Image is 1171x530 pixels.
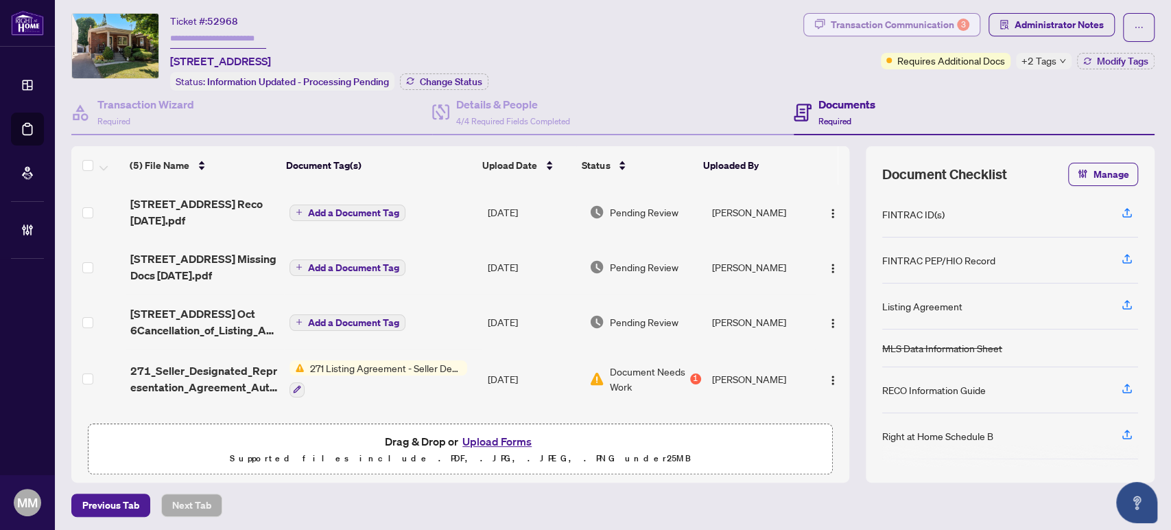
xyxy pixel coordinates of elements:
button: Logo [822,311,844,333]
button: Add a Document Tag [289,313,405,331]
button: Manage [1068,163,1138,186]
span: Required [97,116,130,126]
img: Logo [827,318,838,329]
span: Document Checklist [882,165,1007,184]
img: Document Status [589,314,604,330]
td: [DATE] [482,295,583,349]
th: Status [576,146,697,185]
span: Previous Tab [82,494,139,516]
span: ellipsis [1134,23,1144,32]
span: Drag & Drop or [385,433,536,450]
h4: Documents [818,96,875,113]
td: [PERSON_NAME] [707,295,815,349]
img: Logo [827,208,838,219]
div: 1 [690,373,701,384]
button: Transaction Communication3 [803,13,980,36]
div: FINTRAC ID(s) [882,207,945,222]
span: 52968 [207,15,238,27]
span: MM [17,493,38,512]
span: (5) File Name [130,158,189,173]
th: (5) File Name [124,146,281,185]
span: [STREET_ADDRESS] Reco [DATE].pdf [130,196,279,229]
button: Add a Document Tag [289,314,405,331]
button: Logo [822,201,844,223]
span: [STREET_ADDRESS] Oct 6Cancellation_of_Listing_Agreement_-_Authority_to_Offer_for_Sale_-_OREA.pdf [130,306,279,338]
div: Listing Agreement [882,299,962,314]
span: Pending Review [610,260,678,275]
button: Next Tab [161,494,222,517]
span: [STREET_ADDRESS] Missing Docs [DATE].pdf [130,251,279,284]
div: RECO Information Guide [882,382,986,397]
td: [PERSON_NAME] [707,185,815,240]
td: [DATE] [482,408,583,468]
td: [DATE] [482,349,583,408]
span: Information Updated - Processing Pending [207,76,389,88]
span: Add a Document Tag [308,318,399,327]
button: Upload Forms [458,433,536,450]
img: Document Status [589,260,604,275]
div: Ticket #: [170,13,238,29]
div: MLS Data Information Sheet [882,341,1002,356]
span: down [1059,58,1066,65]
button: Add a Document Tag [289,258,405,276]
h4: Details & People [456,96,570,113]
button: Status Icon271 Listing Agreement - Seller Designated Representation Agreement Authority to Offer ... [289,360,467,397]
div: FINTRAC PEP/HIO Record [882,253,995,268]
button: Modify Tags [1077,53,1155,69]
div: Right at Home Schedule B [882,428,993,443]
span: Modify Tags [1097,56,1148,66]
span: 271_Seller_Designated_Representation_Agreement_Authority_to_Offer_for_Sale_-_PropTx-[PERSON_NAME]... [130,362,279,395]
span: 4/4 Required Fields Completed [456,116,570,126]
button: Administrator Notes [989,13,1115,36]
div: Transaction Communication [831,14,969,36]
span: plus [296,319,303,325]
td: [DATE] [482,240,583,295]
img: Status Icon [289,360,305,376]
span: Document Needs Work [610,364,687,394]
span: 271 Listing Agreement - Seller Designated Representation Agreement Authority to Offer for Sale [305,360,467,376]
button: Logo [822,256,844,278]
th: Upload Date [477,146,576,185]
span: Requires Additional Docs [897,53,1005,68]
img: Logo [827,375,838,386]
img: IMG-W12402937_1.jpg [72,14,158,78]
td: [DATE] [482,185,583,240]
span: Upload Date [482,158,537,173]
td: [PERSON_NAME] [707,408,815,468]
button: Add a Document Tag [289,205,405,221]
button: Logo [822,368,844,390]
span: plus [296,264,303,270]
div: 3 [957,19,969,31]
button: Change Status [400,73,488,90]
img: Document Status [589,371,604,387]
span: solution [1000,20,1009,30]
td: [PERSON_NAME] [707,240,815,295]
h4: Transaction Wizard [97,96,194,113]
button: Add a Document Tag [289,203,405,221]
span: Pending Review [610,205,678,220]
span: Administrator Notes [1015,14,1104,36]
span: Status [582,158,610,173]
span: Add a Document Tag [308,263,399,273]
th: Uploaded By [698,146,805,185]
img: logo [11,10,44,36]
span: Manage [1093,163,1129,185]
img: Logo [827,263,838,274]
span: Drag & Drop orUpload FormsSupported files include .PDF, .JPG, .JPEG, .PNG under25MB [88,424,832,475]
p: Supported files include .PDF, .JPG, .JPEG, .PNG under 25 MB [97,450,824,467]
th: Document Tag(s) [281,146,477,185]
span: Add a Document Tag [308,208,399,218]
button: Previous Tab [71,494,150,517]
button: Open asap [1116,482,1157,523]
span: Required [818,116,851,126]
span: +2 Tags [1021,53,1056,69]
span: Pending Review [610,314,678,330]
span: plus [296,209,303,216]
td: [PERSON_NAME] [707,349,815,408]
span: Change Status [420,77,482,87]
div: Status: [170,72,394,91]
span: [STREET_ADDRESS] [170,53,271,69]
button: Add a Document Tag [289,260,405,276]
img: Document Status [589,205,604,220]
